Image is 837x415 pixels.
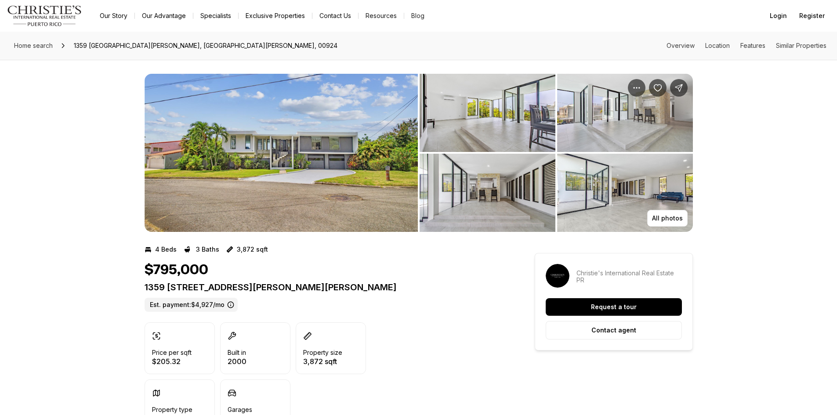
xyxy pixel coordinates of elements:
[776,42,826,49] a: Skip to: Similar Properties
[228,349,246,356] p: Built in
[228,406,252,413] p: Garages
[705,42,730,49] a: Skip to: Location
[14,42,53,49] span: Home search
[145,298,238,312] label: Est. payment: $4,927/mo
[152,406,192,413] p: Property type
[312,10,358,22] button: Contact Us
[546,321,682,339] button: Contact agent
[359,10,404,22] a: Resources
[794,7,830,25] button: Register
[152,358,192,365] p: $205.32
[667,42,826,49] nav: Page section menu
[765,7,792,25] button: Login
[404,10,431,22] a: Blog
[557,154,693,232] button: View image gallery
[647,210,688,227] button: All photos
[70,39,341,53] span: 1359 [GEOGRAPHIC_DATA][PERSON_NAME], [GEOGRAPHIC_DATA][PERSON_NAME], 00924
[93,10,134,22] a: Our Story
[628,79,645,97] button: Property options
[145,74,418,232] button: View image gallery
[740,42,765,49] a: Skip to: Features
[670,79,688,97] button: Share Property: 1359 CALLE OLGA ESPERANZA
[239,10,312,22] a: Exclusive Properties
[145,282,503,292] p: 1359 [STREET_ADDRESS][PERSON_NAME][PERSON_NAME]
[193,10,238,22] a: Specialists
[649,79,667,97] button: Save Property: 1359 CALLE OLGA ESPERANZA
[237,246,268,253] p: 3,872 sqft
[145,74,693,232] div: Listing Photos
[228,358,246,365] p: 2000
[799,12,825,19] span: Register
[667,42,695,49] a: Skip to: Overview
[155,246,177,253] p: 4 Beds
[557,74,693,152] button: View image gallery
[135,10,193,22] a: Our Advantage
[303,349,342,356] p: Property size
[303,358,342,365] p: 3,872 sqft
[770,12,787,19] span: Login
[11,39,56,53] a: Home search
[145,74,418,232] li: 1 of 7
[152,349,192,356] p: Price per sqft
[576,270,682,284] p: Christie's International Real Estate PR
[652,215,683,222] p: All photos
[420,74,555,152] button: View image gallery
[196,246,219,253] p: 3 Baths
[420,154,555,232] button: View image gallery
[591,327,636,334] p: Contact agent
[7,5,82,26] img: logo
[591,303,637,310] p: Request a tour
[420,74,693,232] li: 2 of 7
[546,298,682,316] button: Request a tour
[145,262,208,278] h1: $795,000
